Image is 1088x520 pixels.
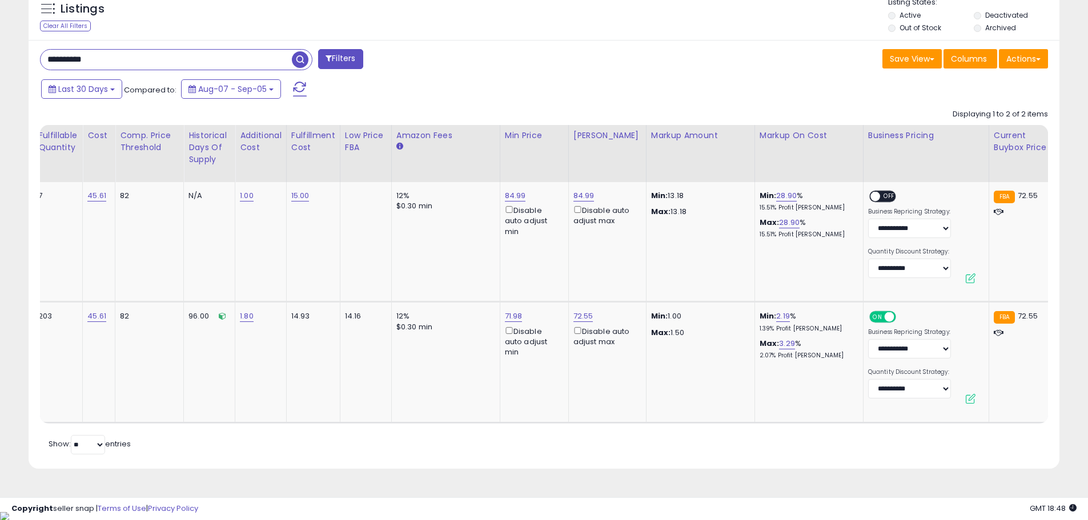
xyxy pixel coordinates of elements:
[868,368,951,376] label: Quantity Discount Strategy:
[505,190,526,201] a: 84.99
[651,207,746,217] p: 13.18
[120,311,175,321] div: 82
[651,191,746,201] p: 13.18
[894,312,912,322] span: OFF
[505,325,560,358] div: Disable auto adjust min
[754,125,863,182] th: The percentage added to the cost of goods (COGS) that forms the calculator for Min & Max prices.
[651,311,668,321] strong: Min:
[396,191,491,201] div: 12%
[11,503,198,514] div: seller snap | |
[396,130,495,142] div: Amazon Fees
[760,217,780,228] b: Max:
[776,190,797,201] a: 28.90
[573,311,593,322] a: 72.55
[41,79,122,99] button: Last 30 Days
[651,327,671,338] strong: Max:
[1018,190,1038,201] span: 72.55
[291,190,310,201] a: 15.00
[882,49,942,68] button: Save View
[999,49,1048,68] button: Actions
[868,248,951,256] label: Quantity Discount Strategy:
[181,79,281,99] button: Aug-07 - Sep-05
[505,130,564,142] div: Min Price
[148,503,198,514] a: Privacy Policy
[651,311,746,321] p: 1.00
[124,84,176,95] span: Compared to:
[87,130,110,142] div: Cost
[760,190,777,201] b: Min:
[951,53,987,65] span: Columns
[651,190,668,201] strong: Min:
[11,503,53,514] strong: Copyright
[760,338,854,360] div: %
[868,328,951,336] label: Business Repricing Strategy:
[760,217,854,239] div: %
[396,322,491,332] div: $0.30 min
[291,130,335,154] div: Fulfillment Cost
[944,49,997,68] button: Columns
[345,130,387,154] div: Low Price FBA
[760,352,854,360] p: 2.07% Profit [PERSON_NAME]
[779,217,800,228] a: 28.90
[760,311,777,321] b: Min:
[573,190,595,201] a: 84.99
[49,438,131,449] span: Show: entries
[188,191,226,201] div: N/A
[994,130,1053,154] div: Current Buybox Price
[240,130,282,154] div: Additional Cost
[505,204,560,237] div: Disable auto adjust min
[120,130,179,154] div: Comp. Price Threshold
[760,325,854,333] p: 1.39% Profit [PERSON_NAME]
[40,21,91,31] div: Clear All Filters
[760,191,854,212] div: %
[651,130,750,142] div: Markup Amount
[120,191,175,201] div: 82
[985,23,1016,33] label: Archived
[98,503,146,514] a: Terms of Use
[994,191,1015,203] small: FBA
[760,311,854,332] div: %
[880,192,898,201] span: OFF
[188,130,230,166] div: Historical Days Of Supply
[58,83,108,95] span: Last 30 Days
[760,231,854,239] p: 15.51% Profit [PERSON_NAME]
[396,311,491,321] div: 12%
[900,10,921,20] label: Active
[291,311,331,321] div: 14.93
[396,201,491,211] div: $0.30 min
[61,1,105,17] h5: Listings
[651,328,746,338] p: 1.50
[573,204,637,226] div: Disable auto adjust max
[573,130,641,142] div: [PERSON_NAME]
[1018,311,1038,321] span: 72.55
[396,142,403,152] small: Amazon Fees.
[868,208,951,216] label: Business Repricing Strategy:
[868,130,984,142] div: Business Pricing
[345,311,383,321] div: 14.16
[985,10,1028,20] label: Deactivated
[1030,503,1077,514] span: 2025-10-6 18:48 GMT
[87,190,106,201] a: 45.61
[651,206,671,217] strong: Max:
[240,311,254,322] a: 1.80
[994,311,1015,324] small: FBA
[38,191,74,201] div: 7
[779,338,795,349] a: 3.29
[188,311,226,321] div: 96.00
[776,311,790,322] a: 2.19
[505,311,523,322] a: 71.98
[870,312,885,322] span: ON
[760,204,854,212] p: 15.51% Profit [PERSON_NAME]
[953,109,1048,120] div: Displaying 1 to 2 of 2 items
[760,130,858,142] div: Markup on Cost
[760,338,780,349] b: Max:
[198,83,267,95] span: Aug-07 - Sep-05
[573,325,637,347] div: Disable auto adjust max
[240,190,254,201] a: 1.00
[900,23,941,33] label: Out of Stock
[38,311,74,321] div: 203
[87,311,106,322] a: 45.61
[38,130,78,154] div: Fulfillable Quantity
[318,49,363,69] button: Filters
